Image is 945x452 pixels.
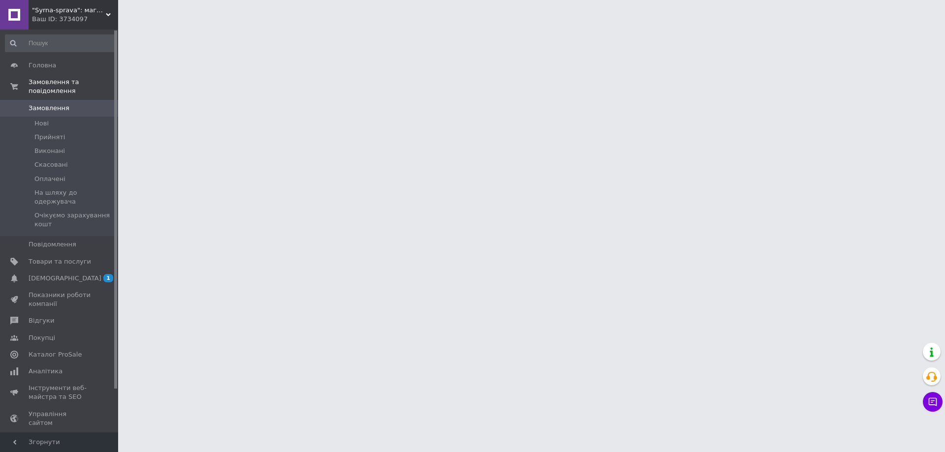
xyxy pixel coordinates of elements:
[29,78,118,95] span: Замовлення та повідомлення
[103,274,113,282] span: 1
[29,274,101,283] span: [DEMOGRAPHIC_DATA]
[923,392,943,412] button: Чат з покупцем
[34,160,68,169] span: Скасовані
[29,104,69,113] span: Замовлення
[29,291,91,308] span: Показники роботи компанії
[29,316,54,325] span: Відгуки
[29,61,56,70] span: Головна
[29,384,91,401] span: Інструменти веб-майстра та SEO
[29,240,76,249] span: Повідомлення
[29,410,91,427] span: Управління сайтом
[34,119,49,128] span: Нові
[5,34,116,52] input: Пошук
[32,6,106,15] span: "Syrna-sprava": магазин для справжніх сироварів!
[34,133,65,142] span: Прийняті
[32,15,118,24] div: Ваш ID: 3734097
[34,175,65,183] span: Оплачені
[34,188,115,206] span: На шляху до одержувача
[29,333,55,342] span: Покупці
[34,147,65,155] span: Виконані
[29,350,82,359] span: Каталог ProSale
[29,257,91,266] span: Товари та послуги
[34,211,115,229] span: Очікуємо зарахування кошт
[29,367,63,376] span: Аналітика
